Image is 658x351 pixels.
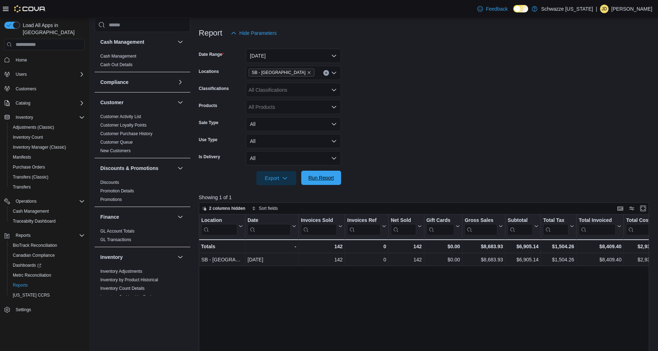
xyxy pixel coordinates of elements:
[248,242,296,251] div: -
[100,99,175,106] button: Customer
[7,162,87,172] button: Purchase Orders
[199,103,217,108] label: Products
[426,256,460,264] div: $0.00
[13,252,55,258] span: Canadian Compliance
[10,183,85,191] span: Transfers
[579,256,621,264] div: $8,409.40
[639,204,647,213] button: Enter fullscreen
[391,242,422,251] div: 142
[199,29,222,37] h3: Report
[199,86,229,91] label: Classifications
[391,256,422,264] div: 142
[426,217,460,235] button: Gift Cards
[100,254,175,261] button: Inventory
[100,114,141,119] a: Customer Activity List
[10,133,85,142] span: Inventory Count
[13,305,34,314] a: Settings
[508,242,538,251] div: $6,905.14
[228,26,280,40] button: Hide Parameters
[391,217,422,235] button: Net Sold
[7,142,87,152] button: Inventory Manager (Classic)
[10,241,85,250] span: BioTrack Reconciliation
[10,281,31,289] a: Reports
[16,100,30,106] span: Catalog
[199,204,248,213] button: 2 columns hidden
[13,144,66,150] span: Inventory Manager (Classic)
[465,242,503,251] div: $8,683.93
[10,153,85,161] span: Manifests
[209,206,245,211] span: 2 columns hidden
[10,251,85,260] span: Canadian Compliance
[10,271,54,280] a: Metrc Reconciliation
[10,261,44,270] a: Dashboards
[259,206,278,211] span: Sort fields
[10,207,52,216] a: Cash Management
[100,197,122,202] span: Promotions
[579,217,621,235] button: Total Invoiced
[301,217,337,235] div: Invoices Sold
[513,12,514,13] span: Dark Mode
[13,292,50,298] span: [US_STATE] CCRS
[100,79,128,86] h3: Compliance
[14,5,46,12] img: Cova
[10,241,60,250] a: BioTrack Reconciliation
[7,280,87,290] button: Reports
[7,152,87,162] button: Manifests
[248,217,291,235] div: Date
[13,85,39,93] a: Customers
[95,52,190,72] div: Cash Management
[100,277,158,283] span: Inventory by Product Historical
[10,173,51,181] a: Transfers (Classic)
[579,217,616,224] div: Total Invoiced
[10,173,85,181] span: Transfers (Classic)
[426,217,455,235] div: Gift Card Sales
[13,113,85,122] span: Inventory
[13,56,30,64] a: Home
[248,256,296,264] div: [DATE]
[13,262,41,268] span: Dashboards
[7,182,87,192] button: Transfers
[249,69,314,76] span: SB - Glendale
[626,217,654,224] div: Total Cost
[261,171,292,185] span: Export
[100,79,175,86] button: Compliance
[100,165,175,172] button: Discounts & Promotions
[7,206,87,216] button: Cash Management
[13,55,85,64] span: Home
[301,217,337,224] div: Invoices Sold
[323,70,329,76] button: Clear input
[248,217,296,235] button: Date
[10,123,85,132] span: Adjustments (Classic)
[1,196,87,206] button: Operations
[95,227,190,247] div: Finance
[100,38,144,46] h3: Cash Management
[465,256,503,264] div: $8,683.93
[100,188,134,194] span: Promotion Details
[100,254,123,261] h3: Inventory
[199,194,654,201] p: Showing 1 of 1
[7,122,87,132] button: Adjustments (Classic)
[100,180,119,185] span: Discounts
[308,174,334,181] span: Run Report
[16,86,36,92] span: Customers
[602,5,607,13] span: JD
[100,269,142,274] a: Inventory Adjustments
[10,163,48,171] a: Purchase Orders
[100,294,160,299] a: Inventory On Hand by Package
[508,217,538,235] button: Subtotal
[16,198,37,204] span: Operations
[10,207,85,216] span: Cash Management
[13,99,85,107] span: Catalog
[13,124,54,130] span: Adjustments (Classic)
[13,174,48,180] span: Transfers (Classic)
[391,217,416,235] div: Net Sold
[600,5,609,13] div: Jonathan Dumont
[199,52,224,57] label: Date Range
[100,286,145,291] span: Inventory Count Details
[100,62,133,67] a: Cash Out Details
[100,213,119,220] h3: Finance
[465,217,503,235] button: Gross Sales
[13,154,31,160] span: Manifests
[246,117,341,131] button: All
[100,229,134,234] a: GL Account Totals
